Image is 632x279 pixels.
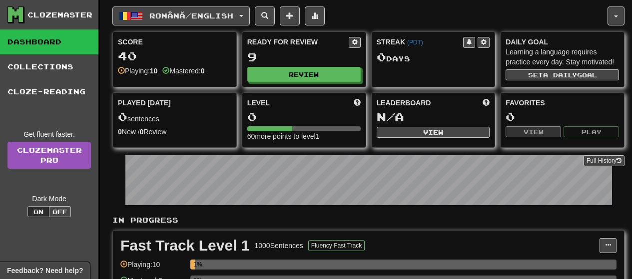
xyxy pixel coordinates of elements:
div: Mastered: [162,66,204,76]
strong: 0 [201,67,205,75]
button: More stats [305,6,325,25]
button: Search sentences [255,6,275,25]
div: 0 [247,111,361,123]
span: Level [247,98,270,108]
span: 0 [377,50,386,64]
strong: 0 [118,128,122,136]
button: View [377,127,490,138]
div: Ready for Review [247,37,349,47]
div: Playing: [118,66,157,76]
span: Leaderboard [377,98,431,108]
div: Score [118,37,231,47]
a: (PDT) [407,39,423,46]
div: 1000 Sentences [255,241,303,251]
div: Fast Track Level 1 [120,238,250,253]
strong: 10 [150,67,158,75]
span: Română / English [149,11,233,20]
div: Favorites [506,98,619,108]
p: In Progress [112,215,625,225]
span: 0 [118,110,127,124]
div: Dark Mode [7,194,91,204]
div: 9 [247,51,361,63]
span: Score more points to level up [354,98,361,108]
button: Fluency Fast Track [308,240,365,251]
button: Play [564,126,619,137]
span: a daily [543,71,577,78]
button: On [27,206,49,217]
div: Day s [377,51,490,64]
div: New / Review [118,127,231,137]
div: Daily Goal [506,37,619,47]
button: Add sentence to collection [280,6,300,25]
span: Open feedback widget [7,266,83,276]
div: Learning a language requires practice every day. Stay motivated! [506,47,619,67]
button: Seta dailygoal [506,69,619,80]
div: 0 [506,111,619,123]
div: Playing: 10 [120,260,185,276]
div: 60 more points to level 1 [247,131,361,141]
div: Get fluent faster. [7,129,91,139]
div: 40 [118,50,231,62]
button: Off [49,206,71,217]
button: Română/English [112,6,250,25]
span: N/A [377,110,404,124]
div: 1% [193,260,194,270]
span: Played [DATE] [118,98,171,108]
div: sentences [118,111,231,124]
strong: 0 [140,128,144,136]
button: Review [247,67,361,82]
span: This week in points, UTC [483,98,490,108]
button: View [506,126,561,137]
div: Streak [377,37,464,47]
a: ClozemasterPro [7,142,91,169]
div: Clozemaster [27,10,92,20]
button: Full History [584,155,625,166]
